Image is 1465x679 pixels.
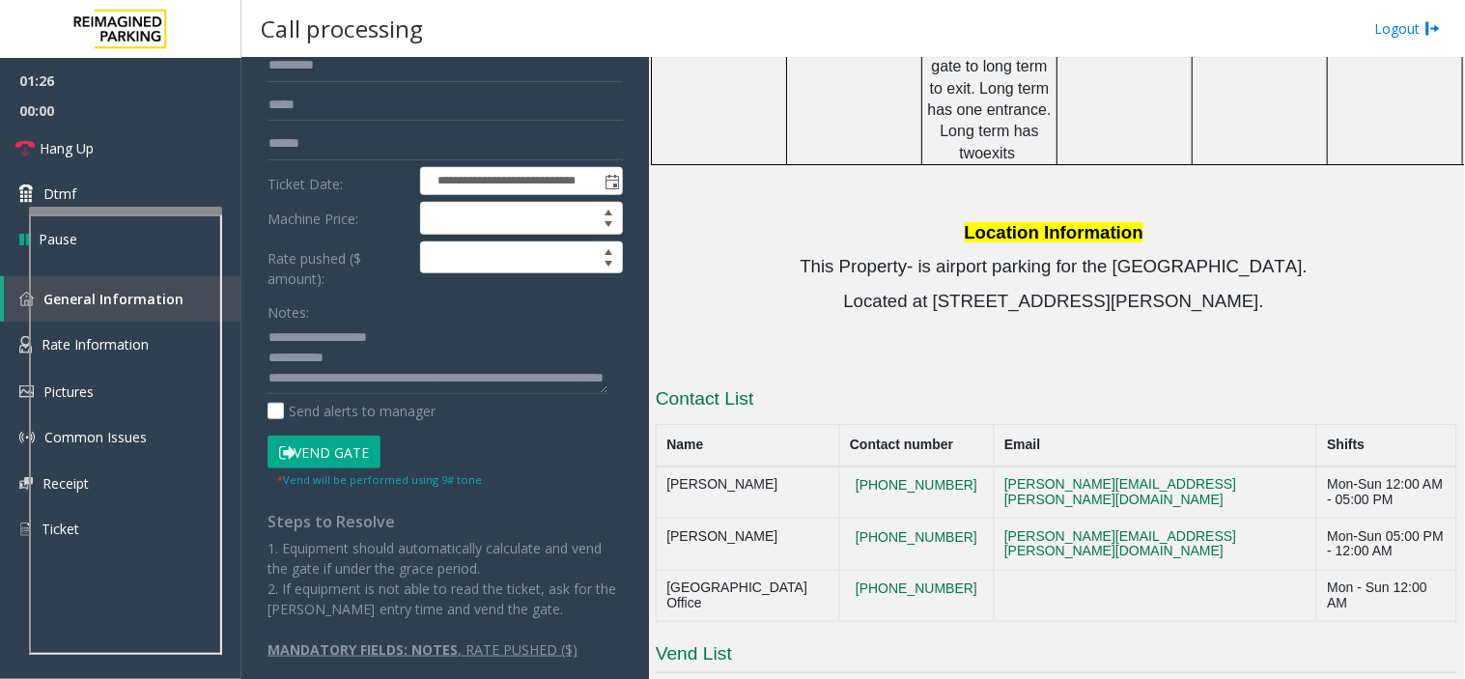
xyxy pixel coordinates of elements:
[839,424,994,467] th: Contact number
[1004,476,1236,507] a: [PERSON_NAME][EMAIL_ADDRESS][PERSON_NAME][DOMAIN_NAME]
[657,424,840,467] th: Name
[657,570,840,622] td: [GEOGRAPHIC_DATA] Office
[1328,580,1447,611] div: Mon - Sun 12:00 AM
[251,5,433,52] h3: Call processing
[40,138,94,158] span: Hang Up
[4,276,241,322] a: General Information
[458,640,578,659] u: , RATE PUSHED ($)
[19,336,32,354] img: 'icon'
[263,202,415,235] label: Machine Price:
[43,184,76,204] span: Dtmf
[268,538,623,619] p: 1. Equipment should automatically calculate and vend the gate if under the grace period. 2. If eq...
[656,641,1457,673] h3: Vend List
[994,424,1316,467] th: Email
[1375,18,1441,39] a: Logout
[1328,477,1447,508] div: Mon-Sun 12:00 AM - 05:00 PM
[268,640,458,659] u: MANDATORY FIELDS: NOTES
[657,467,840,519] td: [PERSON_NAME]
[263,167,415,196] label: Ticket Date:
[850,580,983,598] button: [PHONE_NUMBER]
[1317,424,1457,467] th: Shifts
[850,529,983,547] button: [PHONE_NUMBER]
[965,222,1144,242] span: Location Information
[277,472,482,487] small: Vend will be performed using 9# tone
[1328,529,1447,560] div: Mon-Sun 05:00 PM - 12:00 AM
[268,436,380,468] button: Vend Gate
[595,242,622,258] span: Increase value
[844,291,1264,311] span: Located at [STREET_ADDRESS][PERSON_NAME].
[656,386,1457,417] h3: Contact List
[850,477,983,495] button: [PHONE_NUMBER]
[1004,528,1236,559] a: [PERSON_NAME][EMAIL_ADDRESS][PERSON_NAME][DOMAIN_NAME]
[19,430,35,445] img: 'icon'
[19,521,32,538] img: 'icon'
[801,256,1309,276] span: This Property- is airport parking for the [GEOGRAPHIC_DATA].
[595,203,622,218] span: Increase value
[19,292,34,306] img: 'icon'
[268,513,623,531] h4: Steps to Resolve
[1425,18,1441,39] img: logout
[19,385,34,398] img: 'icon'
[268,401,436,421] label: Send alerts to manager
[983,145,1015,161] span: exits
[657,519,840,571] td: [PERSON_NAME]
[595,258,622,273] span: Decrease value
[263,241,415,289] label: Rate pushed ($ amount):
[19,477,33,490] img: 'icon'
[601,168,622,195] span: Toggle popup
[595,218,622,234] span: Decrease value
[268,296,309,323] label: Notes:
